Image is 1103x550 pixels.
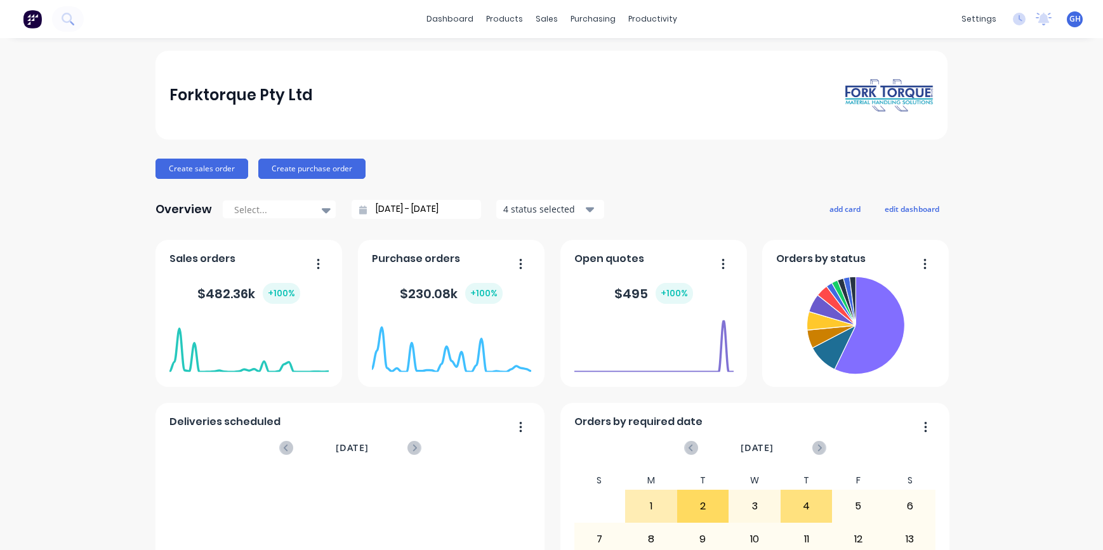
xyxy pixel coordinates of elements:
[832,471,884,490] div: F
[741,441,774,455] span: [DATE]
[677,471,729,490] div: T
[656,283,693,304] div: + 100 %
[169,82,313,108] div: Forktorque Pty Ltd
[776,251,866,266] span: Orders by status
[169,251,235,266] span: Sales orders
[574,251,644,266] span: Open quotes
[622,10,684,29] div: productivity
[614,283,693,304] div: $ 495
[833,490,883,522] div: 5
[574,471,626,490] div: S
[564,10,622,29] div: purchasing
[400,283,503,304] div: $ 230.08k
[169,414,281,429] span: Deliveries scheduled
[258,159,366,179] button: Create purchase order
[263,283,300,304] div: + 100 %
[876,200,948,217] button: edit dashboard
[529,10,564,29] div: sales
[420,10,480,29] a: dashboard
[574,414,703,429] span: Orders by required date
[465,283,503,304] div: + 100 %
[155,197,212,222] div: Overview
[729,471,781,490] div: W
[821,200,869,217] button: add card
[884,471,936,490] div: S
[336,441,369,455] span: [DATE]
[23,10,42,29] img: Factory
[781,490,832,522] div: 4
[625,471,677,490] div: M
[678,490,729,522] div: 2
[729,490,780,522] div: 3
[372,251,460,266] span: Purchase orders
[480,10,529,29] div: products
[155,159,248,179] button: Create sales order
[496,200,604,219] button: 4 status selected
[1069,13,1081,25] span: GH
[197,283,300,304] div: $ 482.36k
[885,490,935,522] div: 6
[626,490,677,522] div: 1
[845,78,934,113] img: Forktorque Pty Ltd
[781,471,833,490] div: T
[955,10,1003,29] div: settings
[503,202,583,216] div: 4 status selected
